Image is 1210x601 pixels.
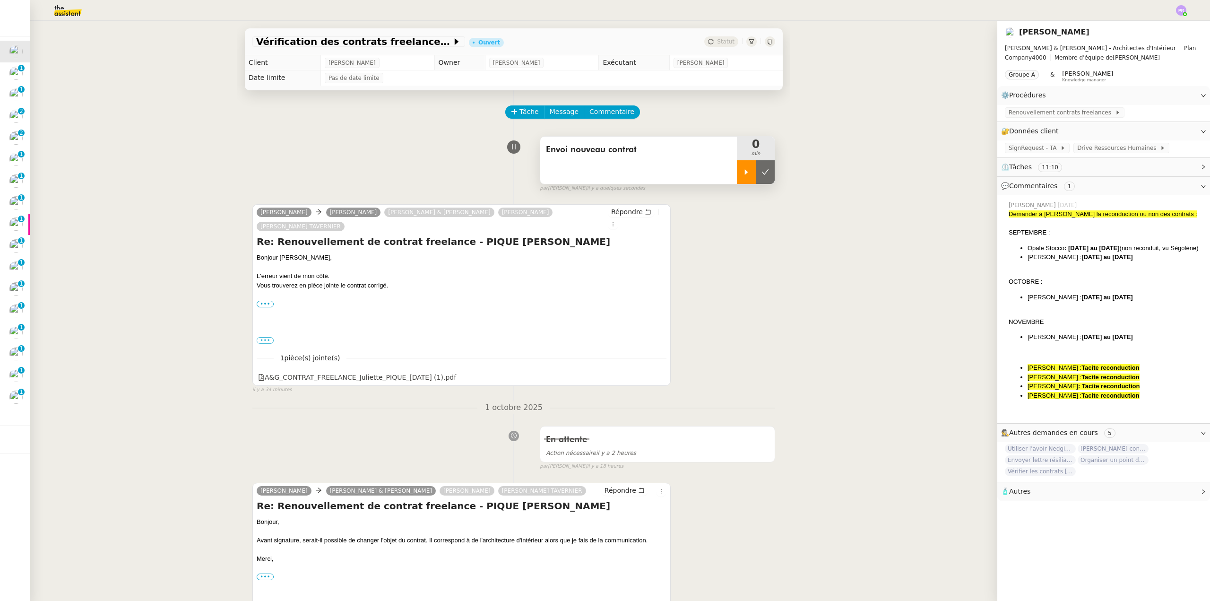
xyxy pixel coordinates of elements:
span: Action nécessaire [546,450,596,456]
strong: Tacite reconduction [1081,364,1140,371]
nz-tag: 1 [1064,182,1075,191]
li: [PERSON_NAME] : [1028,293,1202,302]
span: Pas de date limite [328,73,380,83]
p: 1 [19,216,23,224]
td: Client [245,55,320,70]
span: Procédures [1009,91,1046,99]
p: 1 [19,237,23,246]
a: [PERSON_NAME] [257,208,311,217]
span: ⚙️ [1001,90,1050,101]
span: ⏲️ [1001,163,1070,171]
span: [PERSON_NAME] [493,58,540,68]
div: ⏲️Tâches 11:10 [997,158,1210,176]
div: 🕵️Autres demandes en cours 5 [997,424,1210,442]
p: 1 [19,151,23,159]
img: users%2F47wLulqoDhMx0TTMwUcsFP5V2A23%2Favatar%2Fnokpict-removebg-preview-removebg-preview.png [9,304,23,317]
label: ••• [257,301,274,307]
button: Commentaire [584,105,640,119]
a: [PERSON_NAME] & [PERSON_NAME] [384,208,494,217]
span: 0 [737,139,775,150]
p: 1 [19,324,23,332]
img: users%2FutyFSk64t3XkVZvBICD9ZGkOt3Y2%2Favatar%2F51cb3b97-3a78-460b-81db-202cf2efb2f3 [1005,27,1015,37]
strong: [DATE] au [DATE] [1081,333,1133,340]
span: 4000 [1032,54,1046,61]
p: 1 [19,65,23,73]
img: users%2FfjlNmCTkLiVoA3HQjY3GA5JXGxb2%2Favatar%2Fstarofservice_97480retdsc0392.png [9,131,23,145]
span: Tâches [1009,163,1032,171]
strong: [DATE] au [DATE] [1081,294,1133,301]
div: OCTOBRE : [1009,277,1202,287]
span: [PERSON_NAME] [1005,44,1202,62]
img: users%2FME7CwGhkVpexbSaUxoFyX6OhGQk2%2Favatar%2Fe146a5d2-1708-490f-af4b-78e736222863 [9,196,23,209]
img: users%2FME7CwGhkVpexbSaUxoFyX6OhGQk2%2Favatar%2Fe146a5d2-1708-490f-af4b-78e736222863 [9,391,23,404]
img: users%2F747wGtPOU8c06LfBMyRxetZoT1v2%2Favatar%2Fnokpict.jpg [9,369,23,382]
p: 1 [19,280,23,289]
span: [PERSON_NAME] [1009,201,1058,209]
span: [PERSON_NAME] : [1028,364,1081,371]
button: Message [544,105,584,119]
span: min [737,150,775,158]
span: [PERSON_NAME] [677,58,725,68]
small: [PERSON_NAME] [540,462,623,470]
nz-badge-sup: 1 [18,259,25,266]
span: [PERSON_NAME] & [PERSON_NAME] - Architectes d'Intérieur [1005,45,1176,52]
span: [PERSON_NAME] contrat freelance de [PERSON_NAME] [1078,444,1149,453]
button: Tâche [505,105,544,119]
p: 1 [19,302,23,311]
span: SignRequest - TA [1009,143,1060,153]
p: 1 [19,389,23,397]
strong: : [DATE] au [DATE] [1064,244,1120,252]
li: Opale Stocco (non reconduit, vu Ségolène) [1028,244,1202,253]
div: A&G_CONTRAT_FREELANCE_Juliette_PIQUE_[DATE] (1).pdf [258,372,456,383]
span: Envoyer lettre résiliation à WORKS AGENCY [1005,455,1076,465]
span: & [1050,70,1054,82]
li: [PERSON_NAME] : [1028,253,1202,262]
span: il y a 18 heures [587,462,623,470]
span: Drive Ressources Humaines [1077,143,1160,153]
span: Commentaire [589,106,634,117]
span: pièce(s) jointe(s) [285,354,340,362]
nz-tag: 11:10 [1038,163,1062,172]
nz-badge-sup: 1 [18,345,25,352]
img: users%2FME7CwGhkVpexbSaUxoFyX6OhGQk2%2Favatar%2Fe146a5d2-1708-490f-af4b-78e736222863 [9,261,23,274]
span: Données client [1009,127,1059,135]
p: 1 [19,259,23,268]
span: [DATE] [1058,201,1079,209]
nz-badge-sup: 1 [18,86,25,93]
span: [PERSON_NAME] : [1028,392,1081,399]
p: 2 [19,130,23,138]
a: [PERSON_NAME] [326,208,381,217]
span: il y a 2 heures [546,450,636,456]
p: 2 [19,108,23,116]
small: [PERSON_NAME] [540,184,645,192]
nz-tag: Groupe A [1005,70,1039,79]
span: Organiser un point de synchronisation [1078,455,1149,465]
strong: [DATE] au [DATE] [1081,253,1133,261]
p: 1 [19,173,23,181]
h4: Re: Renouvellement de contrat freelance - PIQUE [PERSON_NAME] [257,235,666,248]
nz-badge-sup: 1 [18,302,25,309]
a: [PERSON_NAME] TAVERNIER [498,487,586,495]
span: 1 [274,353,347,364]
span: 🕵️ [1001,429,1119,436]
span: il y a quelques secondes [587,184,645,192]
strong: : Tacite reconduction [1078,383,1140,390]
strong: Tacite reconduction [1081,374,1140,381]
nz-tag: 5 [1104,428,1115,438]
span: Knowledge manager [1062,78,1106,83]
button: Répondre [601,485,648,496]
span: [PERSON_NAME] [1028,383,1078,390]
p: 1 [19,367,23,375]
span: 🔐 [1001,126,1063,137]
img: svg [1176,5,1186,16]
nz-badge-sup: 1 [18,324,25,331]
span: Commentaires [1009,182,1057,190]
span: Autres [1009,488,1030,495]
span: En attente [546,436,587,444]
a: [PERSON_NAME] [1019,27,1089,36]
div: Bonjour, Avant signature, serait-il possible de changer l'objet du contrat. Il correspond à de l'... [257,517,666,564]
div: Vous trouverez en pièce jointe le contrat corrigé. [257,281,666,290]
span: par [540,184,548,192]
img: users%2FfjlNmCTkLiVoA3HQjY3GA5JXGxb2%2Favatar%2Fstarofservice_97480retdsc0392.png [9,174,23,188]
a: [PERSON_NAME] [498,208,553,217]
